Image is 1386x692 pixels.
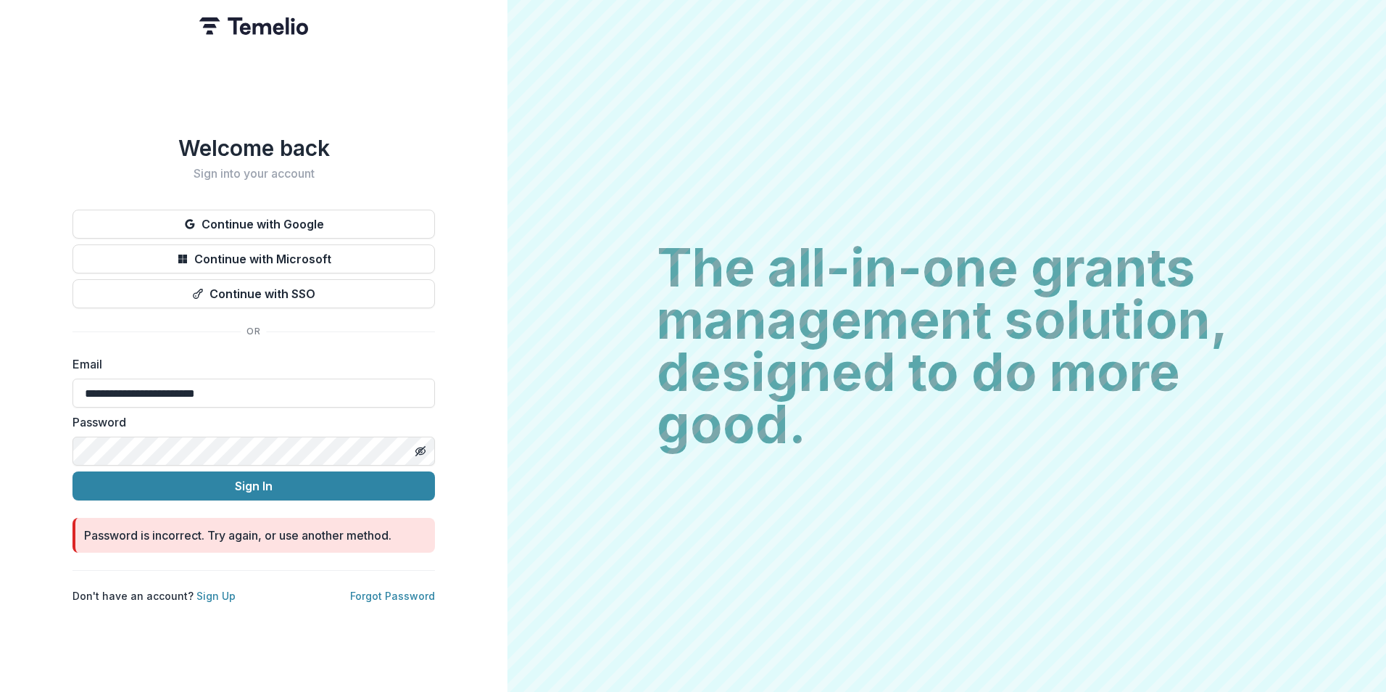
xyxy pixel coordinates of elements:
label: Email [72,355,426,373]
p: Don't have an account? [72,588,236,604]
a: Sign Up [196,590,236,602]
img: Temelio [199,17,308,35]
h2: Sign into your account [72,167,435,181]
label: Password [72,413,426,431]
div: Password is incorrect. Try again, or use another method. [84,527,391,544]
button: Continue with Google [72,210,435,239]
button: Sign In [72,471,435,501]
h1: Welcome back [72,135,435,161]
button: Continue with Microsoft [72,244,435,273]
button: Toggle password visibility [409,440,432,463]
a: Forgot Password [350,590,435,602]
button: Continue with SSO [72,279,435,308]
